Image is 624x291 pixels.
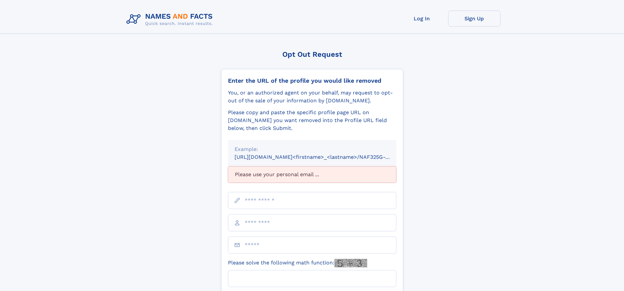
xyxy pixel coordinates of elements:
div: Enter the URL of the profile you would like removed [228,77,396,84]
div: Please copy and paste the specific profile page URL on [DOMAIN_NAME] you want removed into the Pr... [228,109,396,132]
small: [URL][DOMAIN_NAME]<firstname>_<lastname>/NAF325G-xxxxxxxx [235,154,409,160]
a: Log In [396,10,448,27]
label: Please solve the following math function: [228,259,367,267]
img: Logo Names and Facts [124,10,218,28]
div: Opt Out Request [221,50,403,58]
div: Example: [235,145,390,153]
a: Sign Up [448,10,501,27]
div: You, or an authorized agent on your behalf, may request to opt-out of the sale of your informatio... [228,89,396,105]
div: Please use your personal email ... [228,166,396,183]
